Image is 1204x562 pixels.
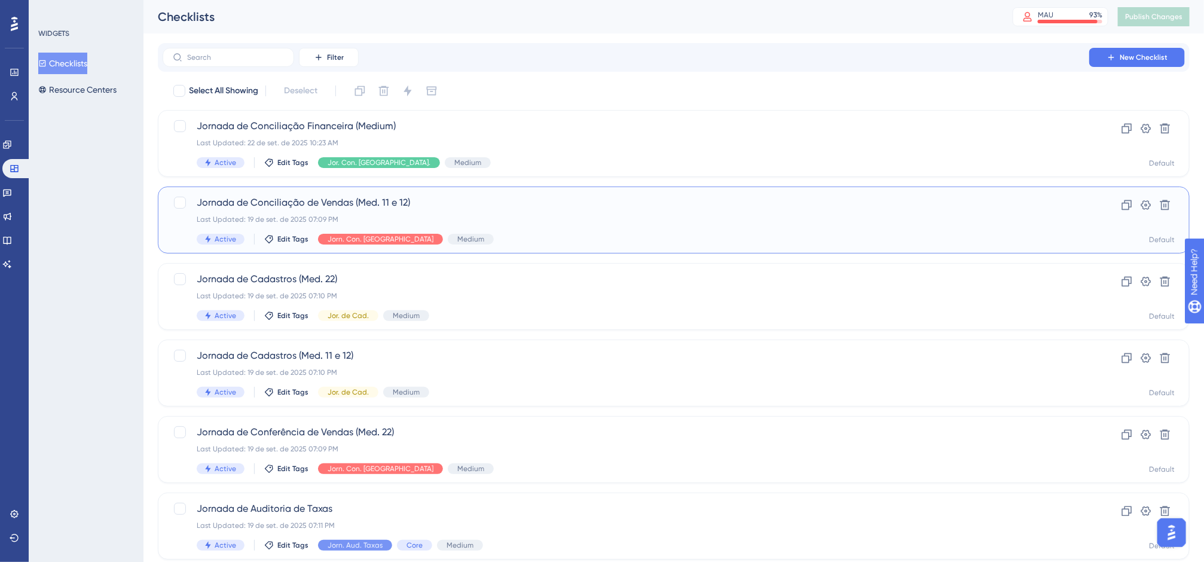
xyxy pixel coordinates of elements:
button: Deselect [273,80,328,102]
span: Medium [393,311,420,320]
div: Last Updated: 22 de set. de 2025 10:23 AM [197,138,1055,148]
span: Publish Changes [1125,12,1182,22]
span: Jor. de Cad. [328,311,369,320]
button: New Checklist [1089,48,1185,67]
span: Jornada de Conferência de Vendas (Med. 22) [197,425,1055,439]
span: Edit Tags [277,311,308,320]
span: Active [215,464,236,474]
div: Default [1149,465,1175,474]
span: Edit Tags [277,464,308,474]
span: Jornada de Cadastros (Med. 11 e 12) [197,349,1055,363]
span: Edit Tags [277,158,308,167]
span: Jor. de Cad. [328,387,369,397]
button: Edit Tags [264,464,308,474]
span: Deselect [284,84,317,98]
span: Medium [447,540,473,550]
div: Default [1149,541,1175,551]
span: Active [215,158,236,167]
span: Jorn. Con. [GEOGRAPHIC_DATA] [328,464,433,474]
span: Active [215,311,236,320]
button: Edit Tags [264,311,308,320]
div: Default [1149,311,1175,321]
span: Jornada de Conciliação de Vendas (Med. 11 e 12) [197,196,1055,210]
span: Edit Tags [277,540,308,550]
span: Filter [327,53,344,62]
button: Edit Tags [264,540,308,550]
span: Medium [454,158,481,167]
div: Default [1149,235,1175,245]
span: Jor. Con. [GEOGRAPHIC_DATA]. [328,158,430,167]
span: Jornada de Auditoria de Taxas [197,502,1055,516]
div: MAU [1038,10,1053,20]
button: Filter [299,48,359,67]
div: Last Updated: 19 de set. de 2025 07:09 PM [197,444,1055,454]
span: Active [215,540,236,550]
span: Medium [457,464,484,474]
button: Publish Changes [1118,7,1190,26]
span: Active [215,387,236,397]
div: WIDGETS [38,29,69,38]
div: Last Updated: 19 de set. de 2025 07:10 PM [197,368,1055,377]
div: Checklists [158,8,983,25]
div: Default [1149,388,1175,398]
button: Edit Tags [264,234,308,244]
div: Last Updated: 19 de set. de 2025 07:11 PM [197,521,1055,530]
span: Jorn. Aud. Taxas [328,540,383,550]
button: Edit Tags [264,158,308,167]
span: Core [407,540,423,550]
iframe: UserGuiding AI Assistant Launcher [1154,515,1190,551]
input: Search [187,53,284,62]
span: Edit Tags [277,234,308,244]
span: Need Help? [28,3,75,17]
div: Last Updated: 19 de set. de 2025 07:10 PM [197,291,1055,301]
div: Default [1149,158,1175,168]
button: Checklists [38,53,87,74]
span: Edit Tags [277,387,308,397]
div: Last Updated: 19 de set. de 2025 07:09 PM [197,215,1055,224]
span: Jornada de Conciliação Financeira (Medium) [197,119,1055,133]
span: Active [215,234,236,244]
span: Select All Showing [189,84,258,98]
div: 93 % [1089,10,1102,20]
button: Resource Centers [38,79,117,100]
button: Edit Tags [264,387,308,397]
span: Jornada de Cadastros (Med. 22) [197,272,1055,286]
span: Medium [457,234,484,244]
span: New Checklist [1120,53,1168,62]
span: Jorn. Con. [GEOGRAPHIC_DATA] [328,234,433,244]
span: Medium [393,387,420,397]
